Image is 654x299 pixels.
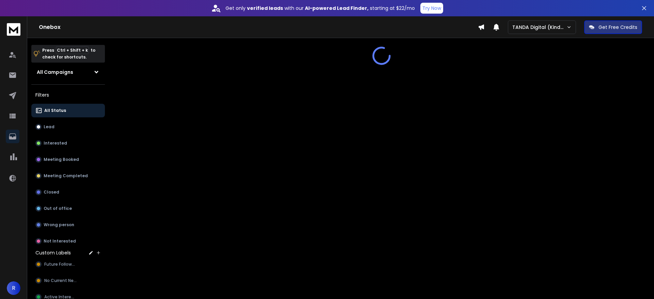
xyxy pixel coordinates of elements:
strong: AI-powered Lead Finder, [305,5,369,12]
button: Lead [31,120,105,134]
button: Interested [31,136,105,150]
p: TANDA Digital (Kind Studio) [512,24,566,31]
button: Try Now [420,3,443,14]
p: Press to check for shortcuts. [42,47,95,61]
p: Get Free Credits [598,24,637,31]
button: Get Free Credits [584,20,642,34]
p: Closed [44,189,59,195]
h3: Custom Labels [35,249,71,256]
p: Meeting Booked [44,157,79,162]
button: Wrong person [31,218,105,232]
h3: Filters [31,90,105,100]
button: Meeting Booked [31,153,105,166]
p: Meeting Completed [44,173,88,179]
span: No Current Need [44,278,79,283]
span: Ctrl + Shift + k [56,46,89,54]
button: Not Interested [31,234,105,248]
p: Wrong person [44,222,74,228]
strong: verified leads [247,5,283,12]
p: Not Interested [44,238,76,244]
button: R [7,281,20,295]
img: logo [7,23,20,36]
button: All Status [31,104,105,117]
button: Closed [31,185,105,199]
p: Get only with our starting at $22/mo [225,5,415,12]
p: Interested [44,140,67,146]
span: Future Followup [44,262,77,267]
p: All Status [44,108,66,113]
p: Out of office [44,206,72,211]
button: No Current Need [31,274,105,287]
h1: Onebox [39,23,478,31]
button: Future Followup [31,258,105,271]
button: Meeting Completed [31,169,105,183]
h1: All Campaigns [37,69,73,76]
button: Out of office [31,202,105,215]
p: Try Now [422,5,441,12]
p: Lead [44,124,54,130]
button: All Campaigns [31,65,105,79]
